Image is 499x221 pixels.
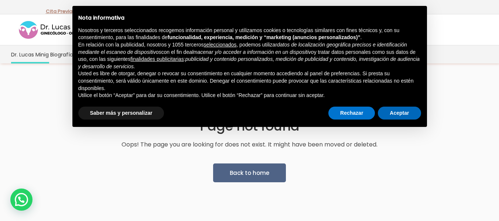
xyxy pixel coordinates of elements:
[78,15,421,21] h2: Nota informativa
[78,41,421,70] p: En relación con la publicidad, nosotros y 1055 terceros , podemos utilizar con el fin de y tratar...
[50,50,73,59] span: Biografía
[213,163,286,182] a: Back to home
[78,107,164,120] button: Saber más y personalizar
[230,169,269,177] span: Back to home
[10,189,33,211] div: WhatsApp contact
[204,41,237,49] button: seleccionados
[78,27,421,41] p: Nosotros y terceros seleccionados recogemos información personal y utilizamos cookies o tecnologí...
[49,45,74,63] a: Biografía
[100,140,399,149] p: Oops! The page you are looking for does not exist. It might have been moved or deleted.
[130,56,184,63] button: finalidades publicitarias
[46,8,72,15] a: Cita Previa
[11,50,49,59] span: Dr. Lucas Minig
[78,56,420,69] em: publicidad y contenido personalizados, medición de publicidad y contenido, investigación de audie...
[189,49,314,55] em: almacenar y/o acceder a información en un dispositivo
[78,70,421,92] p: Usted es libre de otorgar, denegar o revocar su consentimiento en cualquier momento accediendo al...
[78,92,421,99] p: Utilice el botón “Aceptar” para dar su consentimiento. Utilice el botón “Rechazar” para continuar...
[46,7,75,16] p: -
[328,107,375,120] button: Rechazar
[10,45,49,63] a: Dr. Lucas Minig
[378,107,421,120] button: Aceptar
[78,42,407,55] em: datos de localización geográfica precisos e identificación mediante el escaneo de dispositivos
[168,34,360,40] strong: funcionalidad, experiencia, medición y “marketing (anuncios personalizados)”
